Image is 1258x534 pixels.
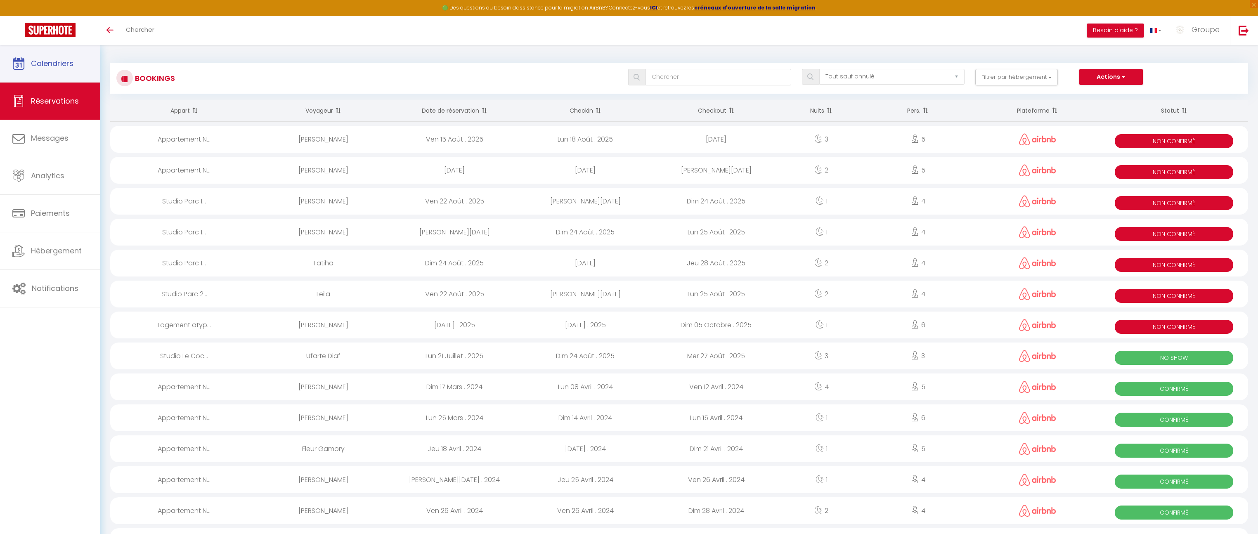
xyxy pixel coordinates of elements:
[1223,497,1252,528] iframe: Chat
[389,100,520,122] th: Sort by booking date
[120,16,161,45] a: Chercher
[694,4,816,11] a: créneaux d'ouverture de la salle migration
[1174,24,1186,36] img: ...
[31,58,73,69] span: Calendriers
[520,100,651,122] th: Sort by checkin
[861,100,975,122] th: Sort by people
[31,246,82,256] span: Hébergement
[646,69,791,85] input: Chercher
[258,100,389,122] th: Sort by guest
[25,23,76,37] img: Super Booking
[133,69,175,87] h3: Bookings
[1079,69,1143,85] button: Actions
[31,133,69,143] span: Messages
[31,170,64,181] span: Analytics
[975,100,1100,122] th: Sort by channel
[110,100,258,122] th: Sort by rentals
[651,100,782,122] th: Sort by checkout
[1168,16,1230,45] a: ... Groupe
[975,69,1058,85] button: Filtrer par hébergement
[1192,24,1220,35] span: Groupe
[31,96,79,106] span: Réservations
[1087,24,1144,38] button: Besoin d'aide ?
[650,4,657,11] a: ICI
[32,283,78,293] span: Notifications
[1100,100,1248,122] th: Sort by status
[782,100,861,122] th: Sort by nights
[31,208,70,218] span: Paiements
[1239,25,1249,35] img: logout
[126,25,154,34] span: Chercher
